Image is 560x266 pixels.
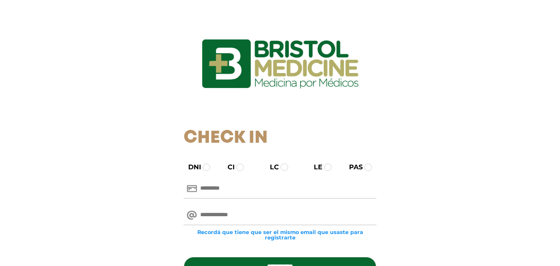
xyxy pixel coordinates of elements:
label: DNI [181,162,201,172]
h1: Check In [184,128,376,149]
label: LC [262,162,279,172]
label: CI [220,162,235,172]
label: PAS [342,162,363,172]
label: LE [306,162,322,172]
img: logo_ingresarbristol.jpg [168,10,392,118]
small: Recordá que tiene que ser el mismo email que usaste para registrarte [184,229,376,240]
